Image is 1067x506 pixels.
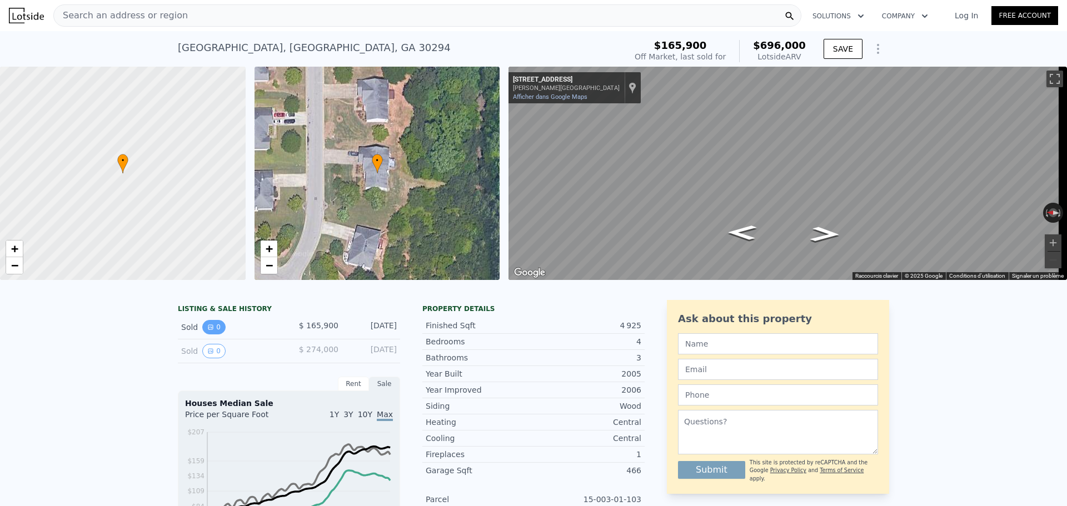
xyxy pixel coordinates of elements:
tspan: $134 [187,472,205,480]
path: Aller vers le nord, Clarks Creek Terrace [715,222,769,243]
div: 2006 [533,384,641,395]
div: [DATE] [347,320,397,334]
span: $165,900 [654,39,707,51]
span: − [265,258,272,272]
div: Parcel [426,494,533,505]
div: 15-003-01-103 [533,494,641,505]
span: 1Y [330,410,339,419]
div: 1 [533,449,641,460]
div: Wood [533,400,641,412]
div: Property details [422,304,645,313]
a: Afficher le lieu sur la carte [629,82,636,94]
span: $ 274,000 [299,345,338,354]
span: − [11,258,18,272]
div: Bathrooms [426,352,533,363]
span: Max [377,410,393,421]
a: Zoom in [6,241,23,257]
button: Passer en plein écran [1046,71,1063,87]
tspan: $159 [187,457,205,465]
a: Ouvrir cette zone dans Google Maps (dans une nouvelle fenêtre) [511,265,548,280]
span: • [117,156,128,166]
a: Privacy Policy [770,467,806,473]
input: Phone [678,384,878,405]
tspan: $109 [187,487,205,495]
button: Zoom arrière [1045,252,1061,268]
div: Lotside ARV [753,51,806,62]
div: • [372,154,383,173]
img: Google [511,265,548,280]
button: View historical data [202,344,226,358]
a: Free Account [991,6,1058,25]
div: Off Market, last sold for [635,51,726,62]
div: [STREET_ADDRESS] [513,76,620,84]
div: 4 925 [533,320,641,331]
div: Central [533,433,641,444]
span: Search an address or region [54,9,188,22]
a: Terms of Service [820,467,864,473]
button: SAVE [824,39,862,59]
div: This site is protected by reCAPTCHA and the Google and apply. [750,459,878,483]
button: Submit [678,461,745,479]
button: Solutions [804,6,873,26]
input: Email [678,359,878,380]
div: 3 [533,352,641,363]
a: Log In [941,10,991,21]
div: 2005 [533,368,641,379]
span: + [11,242,18,255]
div: Sale [369,377,400,391]
span: 10Y [358,410,372,419]
div: Garage Sqft [426,465,533,476]
img: Lotside [9,8,44,23]
div: Rent [338,377,369,391]
button: Faire pivoter dans le sens inverse des aiguilles d'une montre [1043,203,1049,223]
button: View historical data [202,320,226,334]
div: Central [533,417,641,428]
div: 4 [533,336,641,347]
a: Afficher dans Google Maps [513,93,587,101]
span: $ 165,900 [299,321,338,330]
path: Aller vers le sud, Clarks Creek Terrace [798,223,853,246]
div: Street View [508,67,1067,280]
a: Signaler un problème [1012,273,1064,279]
div: Carte [508,67,1067,280]
div: Finished Sqft [426,320,533,331]
div: Houses Median Sale [185,398,393,409]
span: $696,000 [753,39,806,51]
span: • [372,156,383,166]
button: Company [873,6,937,26]
div: Bedrooms [426,336,533,347]
div: Ask about this property [678,311,878,327]
span: 3Y [343,410,353,419]
a: Zoom in [261,241,277,257]
div: Sold [181,344,280,358]
button: Faire pivoter dans le sens des aiguilles d'une montre [1058,203,1064,223]
div: 466 [533,465,641,476]
div: Heating [426,417,533,428]
a: Zoom out [261,257,277,274]
div: Price per Square Foot [185,409,289,427]
div: Siding [426,400,533,412]
div: Fireplaces [426,449,533,460]
div: Year Built [426,368,533,379]
button: Réinitialiser la vue [1043,208,1064,218]
a: Conditions d'utilisation (s'ouvre dans un nouvel onglet) [949,273,1005,279]
span: + [265,242,272,255]
div: [GEOGRAPHIC_DATA] , [GEOGRAPHIC_DATA] , GA 30294 [178,40,451,56]
span: © 2025 Google [905,273,943,279]
div: Year Improved [426,384,533,395]
button: Raccourcis clavier [855,272,898,280]
div: [DATE] [347,344,397,358]
div: [PERSON_NAME][GEOGRAPHIC_DATA] [513,84,620,92]
a: Zoom out [6,257,23,274]
div: Cooling [426,433,533,444]
button: Zoom avant [1045,234,1061,251]
tspan: $207 [187,428,205,436]
button: Show Options [867,38,889,60]
div: • [117,154,128,173]
input: Name [678,333,878,354]
div: LISTING & SALE HISTORY [178,304,400,315]
div: Sold [181,320,280,334]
